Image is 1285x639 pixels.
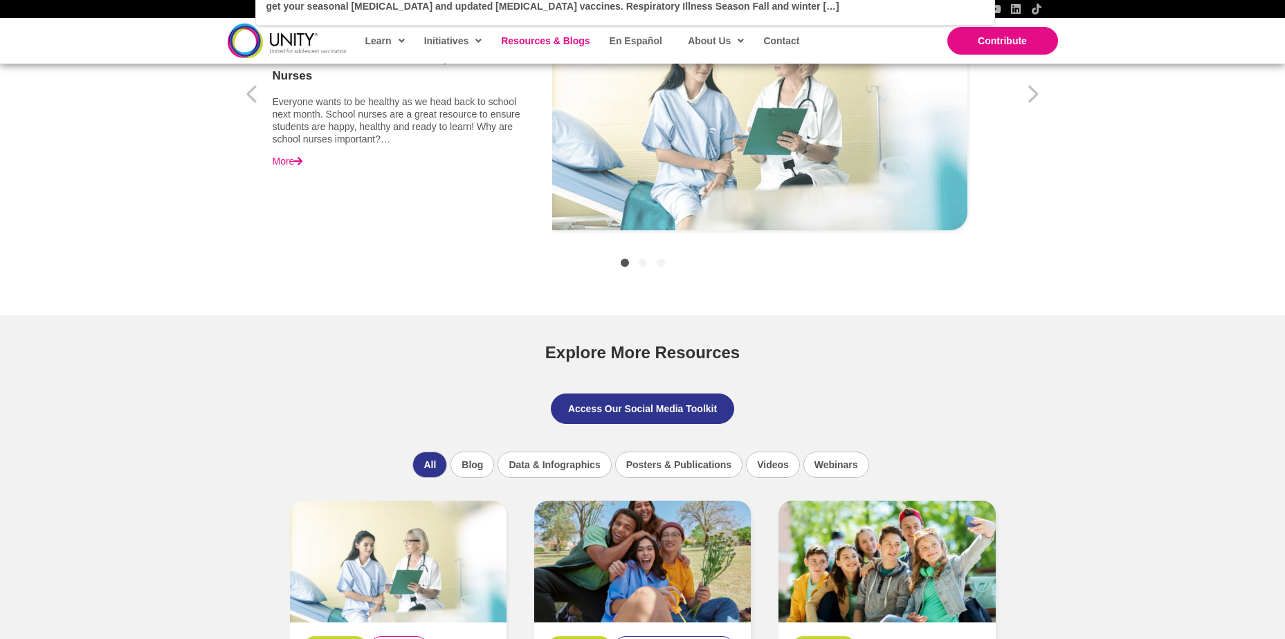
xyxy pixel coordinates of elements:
li: Videos [746,452,800,478]
span: Initiatives [424,30,482,51]
span: Contact [763,35,799,46]
li: Webinars [803,452,869,478]
a: Contact [756,25,805,57]
a: More Than a Band-Aid: The Impact of School Nurses [290,555,507,566]
a: TikTok [1031,3,1042,15]
li: All [412,452,447,478]
img: unity-logo-dark [228,24,347,57]
a: More [273,155,303,167]
li: Posters & Publications [615,452,742,478]
span: Learn [365,30,405,51]
a: En Español [603,25,668,57]
a: More Than a Band-Aid: The Impact of School Nurses [273,50,529,85]
li: Blog [450,452,494,478]
a: LinkedIn [1010,3,1021,15]
span: En Español [610,35,662,46]
span: Resources & Blogs [501,35,590,46]
a: YouTube [990,3,1001,15]
a: Contribute [947,27,1058,55]
span: Access Our Social Media Toolkit [568,403,717,414]
a: National Immunization Awareness Month: A Call to Protect and Promote Health [534,555,751,566]
a: Resources & Blogs [494,25,595,57]
p: Everyone wants to be healthy as we head back to school next month. School nurses are a great reso... [273,95,529,146]
span: About Us [688,30,744,51]
span: Explore More Resources [545,343,740,362]
a: About Us [681,25,749,57]
span: Contribute [978,35,1027,46]
li: Data & Infographics [498,452,611,478]
a: Your Questions, Answered: A Teen’s Guide to Vaccines [778,555,995,566]
a: Access Our Social Media Toolkit [551,393,734,424]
